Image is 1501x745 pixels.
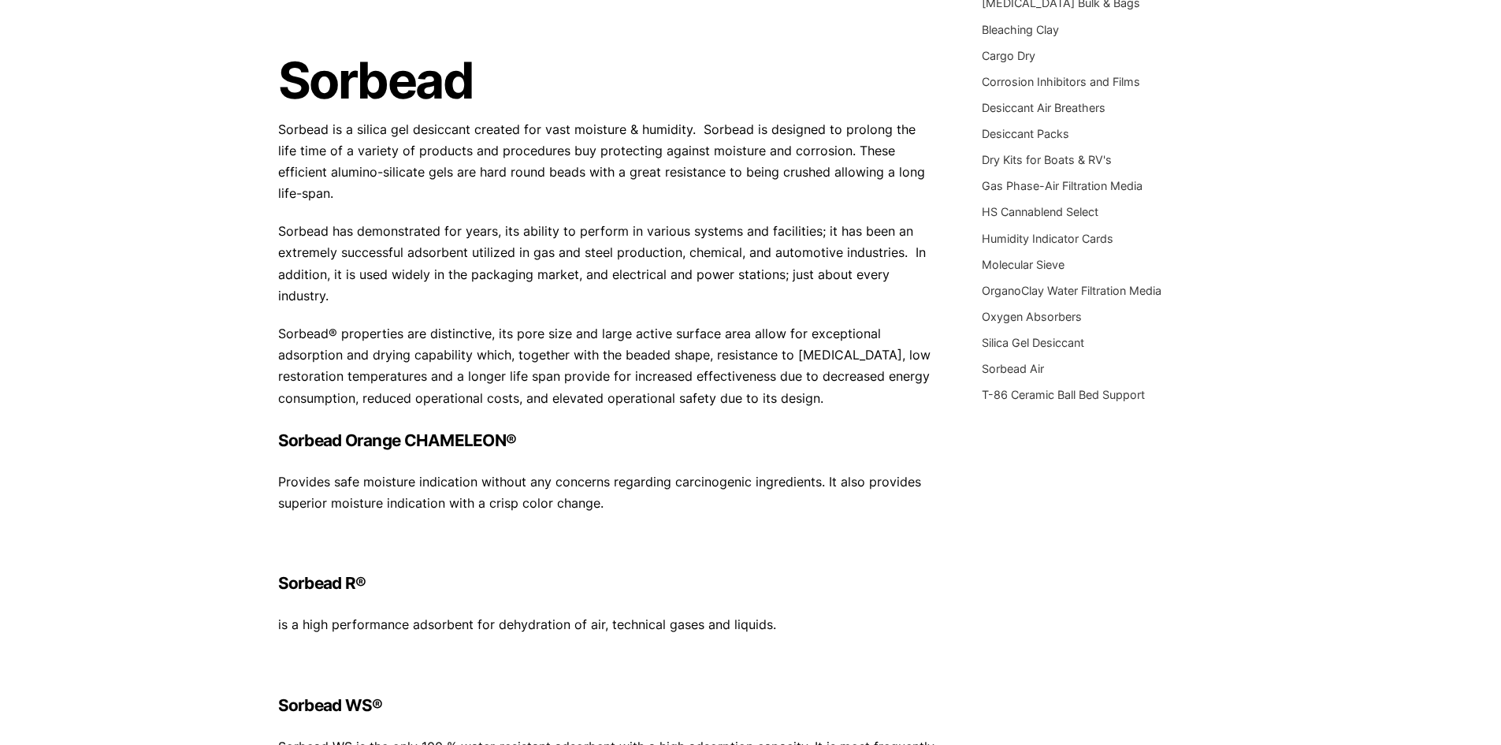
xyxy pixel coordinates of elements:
p: Sorbead is a silica gel desiccant created for vast moisture & humidity. Sorbead is designed to pr... [278,119,935,205]
a: Oxygen Absorbers [982,310,1082,323]
a: Dry Kits for Boats & RV's [982,153,1112,166]
a: Humidity Indicator Cards [982,232,1113,245]
h1: Sorbead [278,53,935,108]
h3: Sorbead WS® [278,695,935,716]
p: is a high performance adsorbent for dehydration of air, technical gases and liquids. [278,614,935,635]
p: Provides safe moisture indication without any concerns regarding carcinogenic ingredients. It als... [278,471,935,514]
p: Sorbead® properties are distinctive, its pore size and large active surface area allow for except... [278,323,935,409]
a: T-86 Ceramic Ball Bed Support [982,388,1145,401]
a: Silica Gel Desiccant [982,336,1084,349]
a: Desiccant Packs [982,127,1069,140]
a: Cargo Dry [982,49,1035,62]
h3: Sorbead Orange CHAMELEON® [278,430,935,451]
a: Molecular Sieve [982,258,1064,271]
a: Gas Phase-Air Filtration Media [982,179,1142,192]
a: OrganoClay Water Filtration Media [982,284,1161,297]
p: Sorbead has demonstrated for years, its ability to perform in various systems and facilities; it ... [278,221,935,307]
a: Sorbead Air [982,362,1044,375]
a: Desiccant Air Breathers [982,101,1105,114]
a: Corrosion Inhibitors and Films [982,75,1140,88]
h3: Sorbead R® [278,572,935,594]
a: Bleaching Clay [982,23,1059,36]
a: HS Cannablend Select [982,205,1098,218]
